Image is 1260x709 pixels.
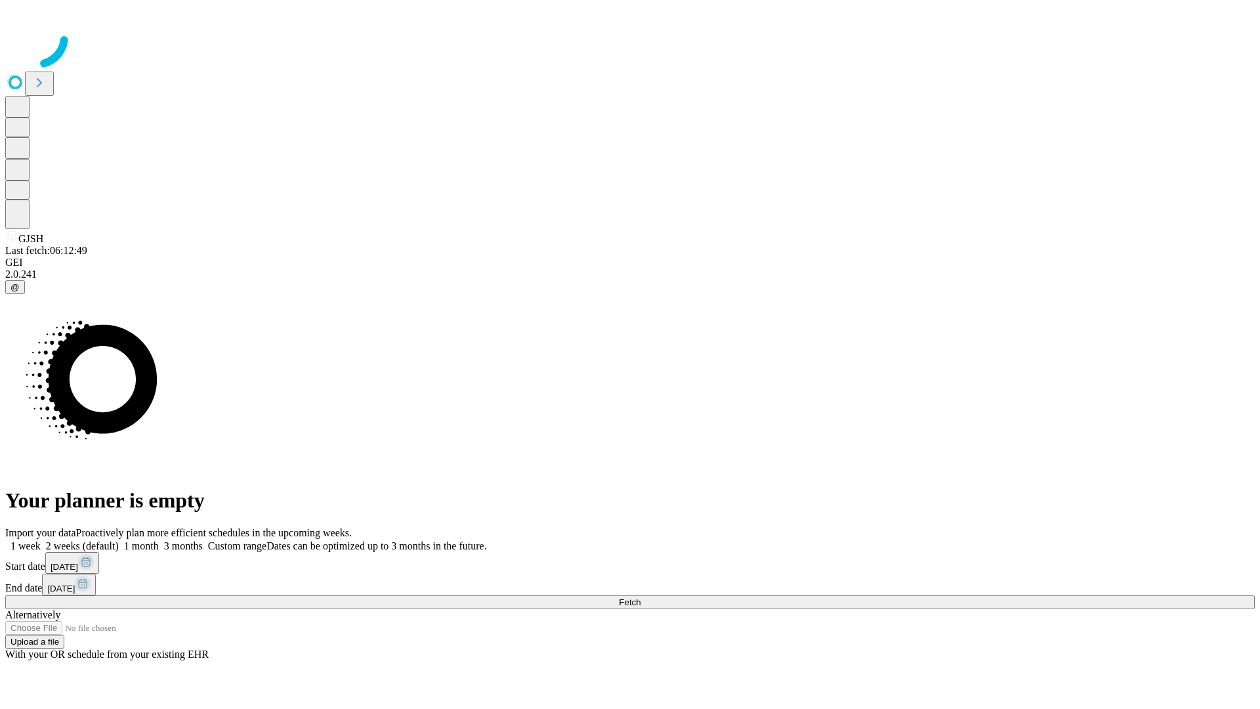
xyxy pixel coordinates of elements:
[10,282,20,292] span: @
[10,540,41,551] span: 1 week
[45,552,99,574] button: [DATE]
[18,233,43,244] span: GJSH
[5,269,1255,280] div: 2.0.241
[5,552,1255,574] div: Start date
[42,574,96,595] button: [DATE]
[124,540,159,551] span: 1 month
[51,562,78,572] span: [DATE]
[5,574,1255,595] div: End date
[5,245,87,256] span: Last fetch: 06:12:49
[5,595,1255,609] button: Fetch
[619,597,640,607] span: Fetch
[5,527,76,538] span: Import your data
[208,540,266,551] span: Custom range
[76,527,352,538] span: Proactively plan more efficient schedules in the upcoming weeks.
[5,609,60,620] span: Alternatively
[47,584,75,593] span: [DATE]
[46,540,119,551] span: 2 weeks (default)
[5,649,209,660] span: With your OR schedule from your existing EHR
[5,635,64,649] button: Upload a file
[5,280,25,294] button: @
[164,540,203,551] span: 3 months
[5,488,1255,513] h1: Your planner is empty
[266,540,486,551] span: Dates can be optimized up to 3 months in the future.
[5,257,1255,269] div: GEI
